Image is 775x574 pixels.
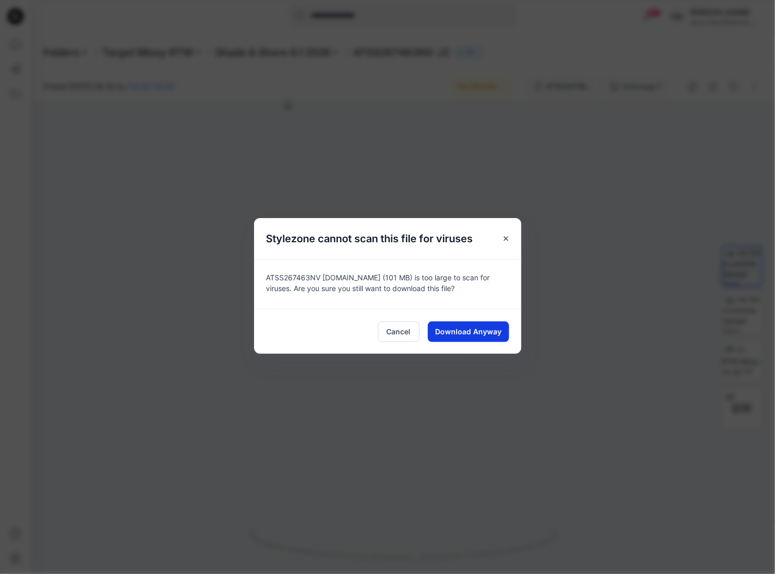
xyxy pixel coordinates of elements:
[378,321,420,342] button: Cancel
[254,218,485,259] h5: Stylezone cannot scan this file for viruses
[435,326,501,337] span: Download Anyway
[497,229,515,248] button: Close
[254,259,521,309] div: ATSS267463NV [DOMAIN_NAME] (101 MB) is too large to scan for viruses. Are you sure you still want...
[428,321,509,342] button: Download Anyway
[387,326,411,337] span: Cancel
